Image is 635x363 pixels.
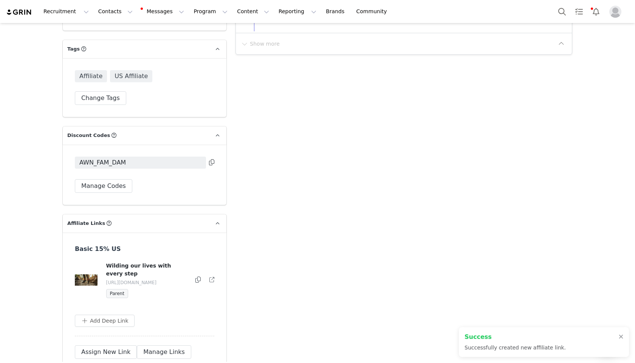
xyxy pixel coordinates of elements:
[75,91,126,105] button: Change Tags
[67,132,110,139] span: Discount Codes
[465,344,566,352] p: Successfully created new affiliate link.
[75,315,135,327] button: Add Deep Link
[75,179,132,193] button: Manage Codes
[6,9,33,16] img: grin logo
[67,45,80,53] span: Tags
[39,3,93,20] button: Recruitment
[94,3,137,20] button: Contacts
[609,6,621,18] img: placeholder-profile.jpg
[75,245,197,254] h3: Basic 15% US
[554,3,570,20] button: Search
[232,3,274,20] button: Content
[6,6,310,14] body: Rich Text Area. Press ALT-0 for help.
[67,220,105,227] span: Affiliate Links
[106,279,187,286] p: [URL][DOMAIN_NAME]
[465,332,566,341] h2: Success
[75,70,107,82] span: Affiliate
[106,262,187,278] h4: Wilding our lives with every step
[137,345,191,359] button: Manage Links
[138,3,189,20] button: Messages
[321,3,351,20] a: Brands
[240,38,280,50] button: Show more
[106,289,128,298] span: Parent
[79,158,126,167] span: AWN_FAM_DAM
[110,70,152,82] span: US Affiliate
[189,3,232,20] button: Program
[274,3,321,20] button: Reporting
[75,345,137,359] button: Assign New Link
[571,3,587,20] a: Tasks
[352,3,395,20] a: Community
[588,3,604,20] button: Notifications
[605,6,629,18] button: Profile
[75,274,98,286] img: Wildling-Shoes.jpg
